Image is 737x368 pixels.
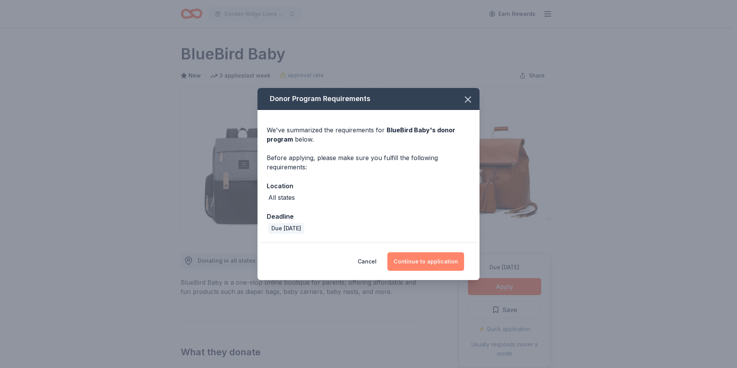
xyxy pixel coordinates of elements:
[267,125,470,144] div: We've summarized the requirements for below.
[387,252,464,271] button: Continue to application
[267,181,470,191] div: Location
[268,193,295,202] div: All states
[358,252,377,271] button: Cancel
[268,223,304,234] div: Due [DATE]
[267,153,470,172] div: Before applying, please make sure you fulfill the following requirements:
[267,211,470,221] div: Deadline
[257,88,480,110] div: Donor Program Requirements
